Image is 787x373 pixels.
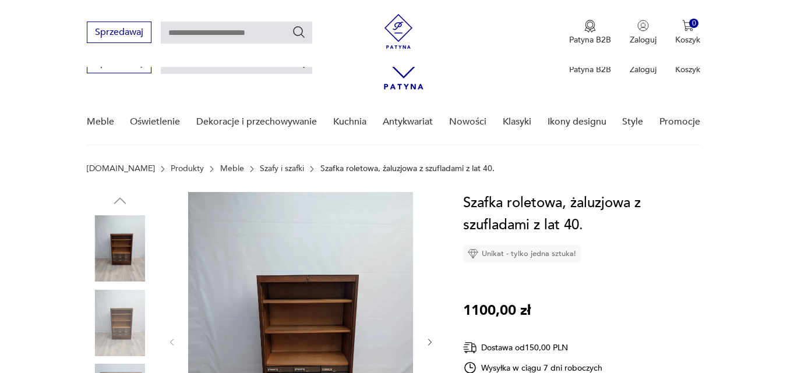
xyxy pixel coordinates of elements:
button: Szukaj [292,25,306,39]
a: Meble [87,100,114,144]
p: Koszyk [675,34,700,45]
a: Meble [220,164,244,173]
a: Klasyki [503,100,531,144]
img: Ikonka użytkownika [637,20,649,31]
img: Ikona medalu [584,20,596,33]
p: Zaloguj [630,34,657,45]
a: Dekoracje i przechowywanie [196,100,317,144]
button: Zaloguj [630,20,657,45]
a: [DOMAIN_NAME] [87,164,155,173]
a: Ikony designu [548,100,606,144]
div: 0 [689,19,699,29]
a: Szafy i szafki [260,164,304,173]
p: 1100,00 zł [463,300,531,322]
p: Koszyk [675,64,700,75]
a: Promocje [659,100,700,144]
div: Unikat - tylko jedna sztuka! [463,245,581,262]
button: Sprzedawaj [87,22,151,43]
a: Antykwariat [383,100,433,144]
img: Ikona diamentu [468,248,478,259]
h1: Szafka roletowa, żaluzjowa z szufladami z lat 40. [463,192,709,236]
p: Patyna B2B [569,64,611,75]
img: Patyna - sklep z meblami i dekoracjami vintage [381,14,416,49]
p: Zaloguj [630,64,657,75]
a: Oświetlenie [130,100,180,144]
button: Patyna B2B [569,20,611,45]
img: Ikona koszyka [682,20,694,31]
img: Zdjęcie produktu Szafka roletowa, żaluzjowa z szufladami z lat 40. [87,215,153,282]
button: 0Koszyk [675,20,700,45]
p: Patyna B2B [569,34,611,45]
a: Produkty [171,164,204,173]
a: Nowości [449,100,486,144]
a: Sprzedawaj [87,29,151,37]
a: Style [622,100,643,144]
img: Zdjęcie produktu Szafka roletowa, żaluzjowa z szufladami z lat 40. [87,290,153,356]
div: Dostawa od 150,00 PLN [463,340,603,355]
img: Ikona dostawy [463,340,477,355]
a: Kuchnia [333,100,366,144]
a: Ikona medaluPatyna B2B [569,20,611,45]
a: Sprzedawaj [87,59,151,68]
p: Szafka roletowa, żaluzjowa z szufladami z lat 40. [320,164,495,173]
